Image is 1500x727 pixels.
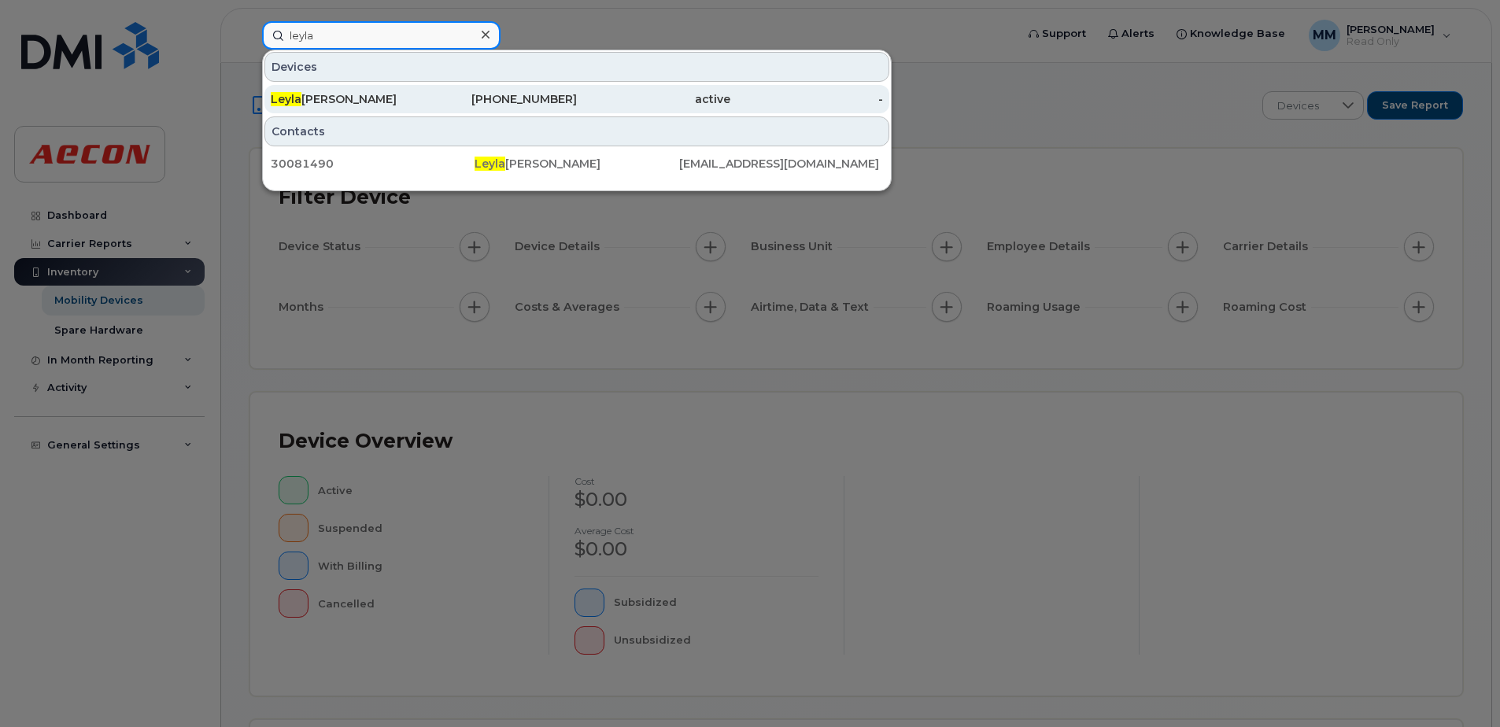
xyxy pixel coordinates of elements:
span: Leyla [475,157,505,171]
div: [PERSON_NAME] [271,91,424,107]
div: [PHONE_NUMBER] [424,91,578,107]
a: 30081490Leyla[PERSON_NAME][EMAIL_ADDRESS][DOMAIN_NAME] [264,149,889,178]
div: Devices [264,52,889,82]
div: [PERSON_NAME] [475,156,678,172]
a: Leyla[PERSON_NAME][PHONE_NUMBER]active- [264,85,889,113]
span: Leyla [271,92,301,106]
div: - [730,91,884,107]
div: active [577,91,730,107]
div: [EMAIL_ADDRESS][DOMAIN_NAME] [679,156,883,172]
div: Contacts [264,116,889,146]
div: 30081490 [271,156,475,172]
